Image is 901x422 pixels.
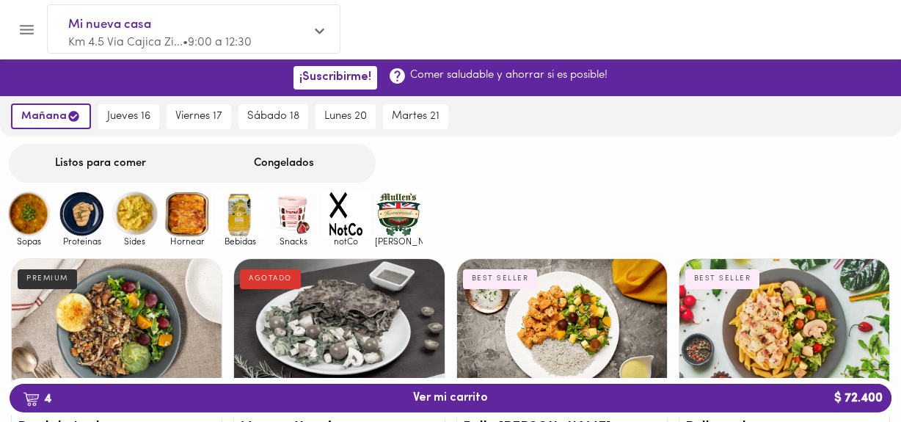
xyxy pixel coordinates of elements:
[315,104,376,129] button: lunes 20
[299,70,371,84] span: ¡Suscribirme!
[685,269,760,288] div: BEST SELLER
[9,12,45,48] button: Menu
[107,110,150,123] span: jueves 16
[375,190,423,238] img: mullens
[247,110,299,123] span: sábado 18
[68,15,304,34] span: Mi nueva casa
[10,384,891,412] button: 4Ver mi carrito$ 72.400
[11,103,91,129] button: mañana
[322,190,370,238] img: notCo
[9,144,192,183] div: Listos para comer
[234,259,444,399] div: Musaca Veggie
[322,236,370,246] span: notCo
[463,269,538,288] div: BEST SELLER
[98,104,159,129] button: jueves 16
[111,236,158,246] span: Sides
[192,144,376,183] div: Congelados
[58,236,106,246] span: Proteinas
[293,66,377,89] button: ¡Suscribirme!
[18,269,77,288] div: PREMIUM
[12,259,222,399] div: Bowl de Lechona
[5,236,53,246] span: Sopas
[240,269,301,288] div: AGOTADO
[383,104,448,129] button: martes 21
[68,37,252,48] span: Km 4.5 Via Cajica Zi... • 9:00 a 12:30
[410,68,608,83] p: Comer saludable y ahorrar si es posible!
[375,236,423,246] span: [PERSON_NAME]
[216,236,264,246] span: Bebidas
[164,190,211,238] img: Hornear
[392,110,439,123] span: martes 21
[238,104,308,129] button: sábado 18
[269,190,317,238] img: Snacks
[167,104,231,129] button: viernes 17
[413,391,488,405] span: Ver mi carrito
[5,190,53,238] img: Sopas
[324,110,367,123] span: lunes 20
[58,190,106,238] img: Proteinas
[816,337,886,407] iframe: Messagebird Livechat Widget
[269,236,317,246] span: Snacks
[216,190,264,238] img: Bebidas
[679,259,889,399] div: Pollo carbonara
[14,389,60,408] b: 4
[457,259,667,399] div: Pollo Tikka Massala
[164,236,211,246] span: Hornear
[175,110,222,123] span: viernes 17
[23,392,40,407] img: cart.png
[21,109,81,123] span: mañana
[111,190,158,238] img: Sides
